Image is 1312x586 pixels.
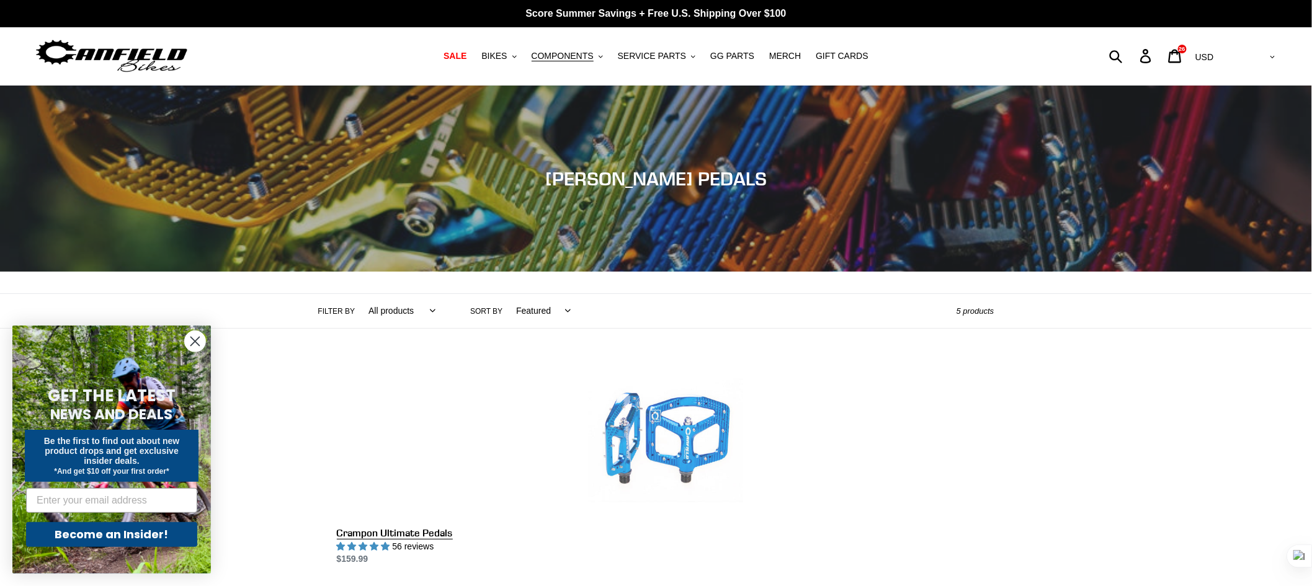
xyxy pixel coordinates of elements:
span: Be the first to find out about new product drops and get exclusive insider deals. [44,436,180,466]
span: COMPONENTS [532,51,594,61]
span: NEWS AND DEALS [51,404,173,424]
span: MERCH [769,51,801,61]
span: GET THE LATEST [48,384,176,407]
span: BIKES [481,51,507,61]
button: Close dialog [184,331,206,352]
button: Become an Insider! [26,522,197,547]
a: SALE [437,48,473,64]
span: GIFT CARDS [816,51,868,61]
span: SERVICE PARTS [618,51,686,61]
button: BIKES [475,48,522,64]
button: SERVICE PARTS [612,48,702,64]
input: Search [1116,42,1148,69]
label: Sort by [470,306,502,317]
span: 26 [1179,46,1185,52]
a: MERCH [763,48,807,64]
span: GG PARTS [710,51,754,61]
span: [PERSON_NAME] PEDALS [545,167,767,190]
a: GG PARTS [704,48,761,64]
span: 5 products [957,306,994,316]
span: *And get $10 off your first order* [54,467,169,476]
label: Filter by [318,306,355,317]
span: SALE [444,51,466,61]
a: GIFT CARDS [810,48,875,64]
a: 26 [1161,43,1190,69]
img: Canfield Bikes [34,37,189,76]
button: COMPONENTS [525,48,609,64]
input: Enter your email address [26,488,197,513]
